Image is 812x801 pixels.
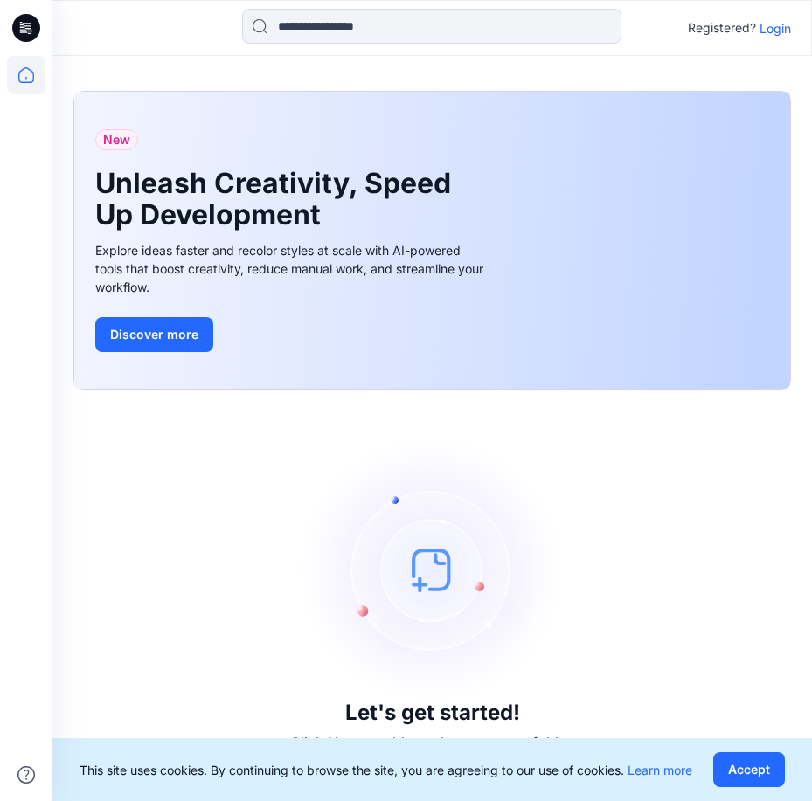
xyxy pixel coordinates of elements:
h1: Unleash Creativity, Speed Up Development [95,168,462,231]
p: This site uses cookies. By continuing to browse the site, you are agreeing to our use of cookies. [80,761,692,779]
h3: Let's get started! [345,701,520,725]
button: Discover more [95,317,213,352]
img: empty-state-image.svg [302,438,564,701]
div: Explore ideas faster and recolor styles at scale with AI-powered tools that boost creativity, red... [95,241,489,296]
button: Accept [713,752,785,787]
a: Learn more [628,763,692,777]
span: New [103,129,130,150]
p: Registered? [688,17,756,38]
p: Login [760,19,791,38]
a: Discover more [95,317,489,352]
p: Click New to add a style or create a folder. [290,732,575,753]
